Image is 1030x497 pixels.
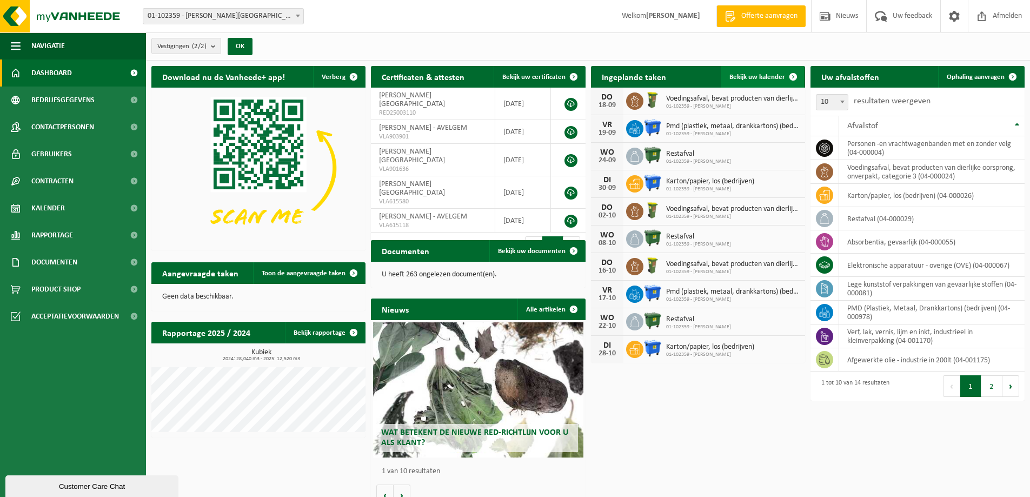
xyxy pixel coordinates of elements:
button: 1 [960,375,981,397]
a: Bekijk uw kalender [721,66,804,88]
a: Toon de aangevraagde taken [253,262,364,284]
span: [PERSON_NAME][GEOGRAPHIC_DATA] [379,180,445,197]
span: Navigatie [31,32,65,59]
span: Pmd (plastiek, metaal, drankkartons) (bedrijven) [666,288,800,296]
h3: Kubiek [157,349,366,362]
button: Vestigingen(2/2) [151,38,221,54]
div: 18-09 [596,102,618,109]
h2: Uw afvalstoffen [810,66,890,87]
span: Afvalstof [847,122,878,130]
h2: Rapportage 2025 / 2024 [151,322,261,343]
img: WB-0060-HPE-GN-50 [643,256,662,275]
iframe: chat widget [5,473,181,497]
td: absorbentia, gevaarlijk (04-000055) [839,230,1025,254]
a: Ophaling aanvragen [938,66,1024,88]
td: [DATE] [495,120,551,144]
h2: Download nu de Vanheede+ app! [151,66,296,87]
td: voedingsafval, bevat producten van dierlijke oorsprong, onverpakt, categorie 3 (04-000024) [839,160,1025,184]
div: 16-10 [596,267,618,275]
span: 01-102359 - [PERSON_NAME] [666,214,800,220]
span: 01-102359 - [PERSON_NAME] [666,103,800,110]
span: Gebruikers [31,141,72,168]
span: 10 [816,95,848,110]
img: WB-0060-HPE-GN-50 [643,201,662,220]
td: [DATE] [495,144,551,176]
span: 01-102359 - [PERSON_NAME] [666,241,731,248]
div: DO [596,203,618,212]
td: restafval (04-000029) [839,207,1025,230]
span: Toon de aangevraagde taken [262,270,345,277]
td: afgewerkte olie - industrie in 200lt (04-001175) [839,348,1025,372]
span: [PERSON_NAME][GEOGRAPHIC_DATA] [379,91,445,108]
span: 2024: 28,040 m3 - 2025: 12,520 m3 [157,356,366,362]
span: Contactpersonen [31,114,94,141]
div: WO [596,148,618,157]
td: [DATE] [495,88,551,120]
h2: Aangevraagde taken [151,262,249,283]
td: [DATE] [495,176,551,209]
div: 30-09 [596,184,618,192]
span: RED25003110 [379,109,486,117]
span: Restafval [666,150,731,158]
img: WB-0060-HPE-GN-50 [643,91,662,109]
div: 08-10 [596,240,618,247]
div: WO [596,231,618,240]
span: Kalender [31,195,65,222]
td: karton/papier, los (bedrijven) (04-000026) [839,184,1025,207]
span: 01-102359 - CHARLES KESTELEYN - GENT [143,8,304,24]
span: Dashboard [31,59,72,87]
strong: [PERSON_NAME] [646,12,700,20]
span: Pmd (plastiek, metaal, drankkartons) (bedrijven) [666,122,800,131]
span: 01-102359 - [PERSON_NAME] [666,324,731,330]
td: lege kunststof verpakkingen van gevaarlijke stoffen (04-000081) [839,277,1025,301]
div: DO [596,259,618,267]
button: Previous [943,375,960,397]
span: Contracten [31,168,74,195]
span: Rapportage [31,222,73,249]
img: WB-1100-HPE-BE-04 [643,339,662,357]
div: 28-10 [596,350,618,357]
span: Bedrijfsgegevens [31,87,95,114]
div: WO [596,314,618,322]
div: DI [596,341,618,350]
span: 01-102359 - CHARLES KESTELEYN - GENT [143,9,303,24]
span: Ophaling aanvragen [947,74,1005,81]
count: (2/2) [192,43,207,50]
span: [PERSON_NAME] - AVELGEM [379,124,467,132]
td: personen -en vrachtwagenbanden met en zonder velg (04-000004) [839,136,1025,160]
img: WB-1100-HPE-BE-04 [643,118,662,137]
span: Bekijk uw documenten [498,248,566,255]
span: Offerte aanvragen [739,11,800,22]
td: [DATE] [495,209,551,233]
a: Bekijk uw certificaten [494,66,584,88]
td: PMD (Plastiek, Metaal, Drankkartons) (bedrijven) (04-000978) [839,301,1025,324]
p: U heeft 263 ongelezen document(en). [382,271,574,279]
span: [PERSON_NAME] - AVELGEM [379,213,467,221]
button: Next [1002,375,1019,397]
div: VR [596,286,618,295]
span: VLA903901 [379,132,486,141]
span: Karton/papier, los (bedrijven) [666,177,754,186]
img: WB-1100-HPE-BE-04 [643,174,662,192]
span: Wat betekent de nieuwe RED-richtlijn voor u als klant? [381,428,568,447]
div: 24-09 [596,157,618,164]
a: Bekijk rapportage [285,322,364,343]
span: Bekijk uw kalender [729,74,785,81]
span: 01-102359 - [PERSON_NAME] [666,158,731,165]
a: Offerte aanvragen [716,5,806,27]
span: VLA615580 [379,197,486,206]
span: [PERSON_NAME][GEOGRAPHIC_DATA] [379,148,445,164]
span: Bekijk uw certificaten [502,74,566,81]
span: Voedingsafval, bevat producten van dierlijke oorsprong, onverpakt, categorie 3 [666,205,800,214]
label: resultaten weergeven [854,97,931,105]
h2: Nieuws [371,299,420,320]
div: 1 tot 10 van 14 resultaten [816,374,889,398]
div: VR [596,121,618,129]
span: Voedingsafval, bevat producten van dierlijke oorsprong, onverpakt, categorie 3 [666,260,800,269]
p: 1 van 10 resultaten [382,468,580,475]
img: Download de VHEPlus App [151,88,366,248]
h2: Certificaten & attesten [371,66,475,87]
span: Restafval [666,315,731,324]
button: Verberg [313,66,364,88]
